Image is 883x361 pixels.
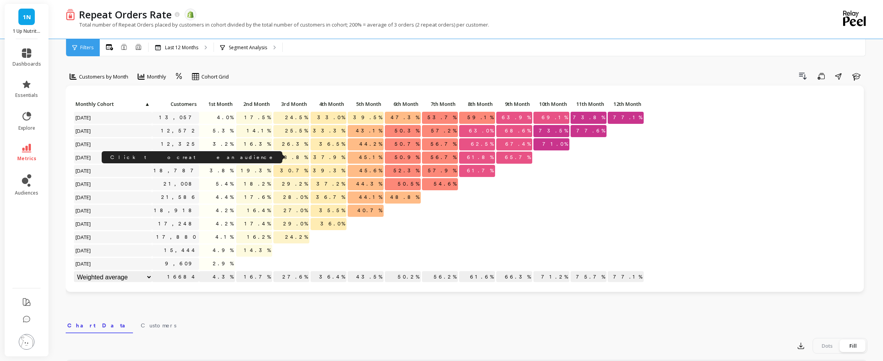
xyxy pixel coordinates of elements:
[273,98,310,111] div: Toggle SortBy
[358,165,384,177] span: 45.6%
[432,178,458,190] span: 54.6%
[211,138,235,150] span: 3.2%
[246,231,272,243] span: 16.2%
[352,112,384,123] span: 39.5%
[426,112,458,123] span: 53.7%
[236,98,272,109] p: 2nd Month
[840,340,866,352] div: Fill
[461,101,493,107] span: 8th Month
[386,101,418,107] span: 6th Month
[467,125,495,137] span: 63.0%
[533,98,570,111] div: Toggle SortBy
[147,73,166,80] span: Monthly
[141,322,176,329] span: Customers
[201,101,233,107] span: 1st Month
[429,125,458,137] span: 57.2%
[79,8,172,21] p: Repeat Orders Rate
[429,138,458,150] span: 56.7%
[214,231,235,243] span: 4.1%
[74,178,93,190] span: [DATE]
[199,98,235,109] p: 1st Month
[315,178,346,190] span: 37.2%
[429,152,458,163] span: 56.7%
[273,98,309,109] p: 3rd Month
[74,191,93,203] span: [DATE]
[504,138,532,150] span: 67.4%
[357,152,384,163] span: 45.1%
[814,340,840,352] div: Dots
[570,98,607,111] div: Toggle SortBy
[242,178,272,190] span: 18.2%
[422,98,458,109] p: 7th Month
[74,231,93,243] span: [DATE]
[160,191,199,203] a: 21,586
[80,45,93,51] span: Filters
[277,152,309,163] span: 28.8%
[66,315,867,333] nav: Tabs
[282,205,309,216] span: 27.0%
[208,165,235,177] span: 3.8%
[533,98,569,109] p: 10th Month
[310,271,346,283] p: 36.4%
[243,218,272,230] span: 17.4%
[74,98,111,111] div: Toggle SortBy
[318,138,346,150] span: 36.5%
[236,271,272,283] p: 16.7%
[496,98,532,109] p: 9th Month
[74,165,93,177] span: [DATE]
[187,11,194,18] img: api.shopify.svg
[75,101,144,107] span: Monthly Cohort
[607,98,644,111] div: Toggle SortBy
[498,101,530,107] span: 9th Month
[17,155,36,162] span: metrics
[74,152,93,163] span: [DATE]
[459,98,495,109] p: 8th Month
[357,191,384,203] span: 44.1%
[201,73,229,80] span: Cohort Grid
[211,125,235,137] span: 5.3%
[385,271,421,283] p: 50.2%
[13,61,41,67] span: dashboards
[243,112,272,123] span: 17.5%
[540,112,569,123] span: 69.1%
[310,98,346,109] p: 4th Month
[571,112,607,123] span: 73.8%
[392,165,421,177] span: 52.3%
[347,98,384,111] div: Toggle SortBy
[242,245,272,256] span: 14.3%
[541,138,569,150] span: 71.0%
[319,218,346,230] span: 36.0%
[158,112,199,123] a: 13,057
[396,178,421,190] span: 50.5%
[535,101,567,107] span: 10th Month
[310,98,347,111] div: Toggle SortBy
[348,98,384,109] p: 5th Month
[242,138,272,150] span: 16.3%
[144,101,150,107] span: ▲
[19,334,34,350] img: profile picture
[74,258,93,270] span: [DATE]
[354,125,384,137] span: 43.1%
[245,125,272,137] span: 14.1%
[74,138,93,150] span: [DATE]
[74,205,93,216] span: [DATE]
[312,101,344,107] span: 4th Month
[422,271,458,283] p: 56.2%
[284,125,309,137] span: 25.5%
[160,138,199,150] a: 12,325
[459,271,495,283] p: 61.6%
[459,98,496,111] div: Toggle SortBy
[273,271,309,283] p: 27.6%
[162,178,199,190] a: 21,008
[23,13,31,21] span: 1N
[389,191,421,203] span: 48.8%
[229,45,267,51] p: Segment Analysis
[214,191,235,203] span: 4.4%
[316,112,346,123] span: 33.0%
[246,152,272,163] span: 15.6%
[282,191,309,203] span: 28.0%
[214,205,235,216] span: 4.2%
[155,231,199,243] a: 17,880
[158,152,199,163] a: 21,770
[199,98,236,111] div: Toggle SortBy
